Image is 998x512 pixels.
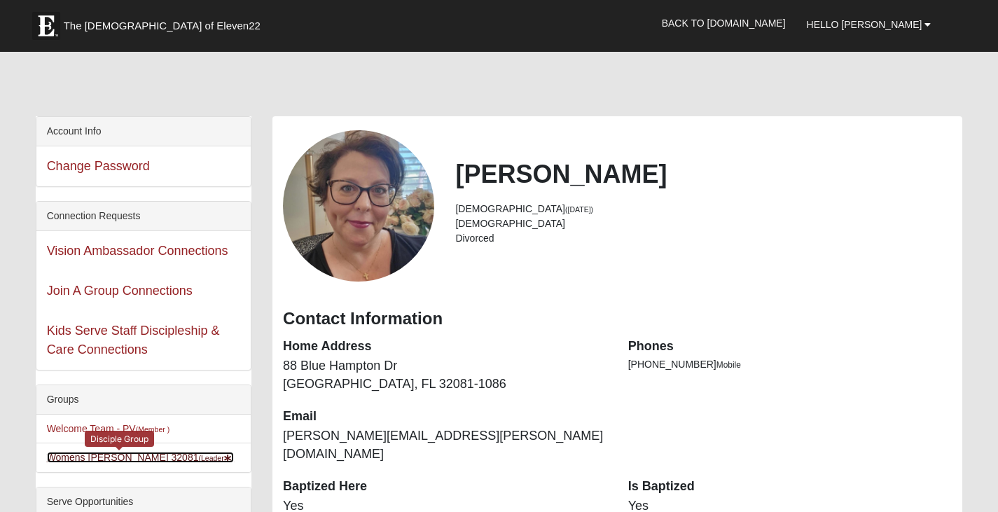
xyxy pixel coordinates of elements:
div: Disciple Group [85,431,154,447]
span: Hello [PERSON_NAME] [807,19,922,30]
li: [PHONE_NUMBER] [628,357,952,372]
span: Mobile [716,360,741,370]
a: Join A Group Connections [47,284,193,298]
h2: [PERSON_NAME] [455,159,952,189]
li: [DEMOGRAPHIC_DATA] [455,216,952,231]
a: Kids Serve Staff Discipleship & Care Connections [47,324,220,357]
small: ([DATE]) [565,205,593,214]
h3: Contact Information [283,309,952,329]
a: Welcome Team - PV(Member ) [47,423,170,434]
div: Connection Requests [36,202,251,231]
dt: Phones [628,338,952,356]
a: Back to [DOMAIN_NAME] [651,6,796,41]
a: Hello [PERSON_NAME] [796,7,942,42]
dd: [PERSON_NAME][EMAIL_ADDRESS][PERSON_NAME][DOMAIN_NAME] [283,427,607,463]
a: Change Password [47,159,150,173]
li: [DEMOGRAPHIC_DATA] [455,202,952,216]
small: (Leader ) [198,454,234,462]
li: Divorced [455,231,952,246]
a: The [DEMOGRAPHIC_DATA] of Eleven22 [25,5,305,40]
dt: Email [283,408,607,426]
dt: Home Address [283,338,607,356]
img: Eleven22 logo [32,12,60,40]
a: View Fullsize Photo [283,130,434,282]
span: The [DEMOGRAPHIC_DATA] of Eleven22 [64,19,261,33]
dt: Baptized Here [283,478,607,496]
small: (Member ) [136,425,169,434]
div: Account Info [36,117,251,146]
a: Vision Ambassador Connections [47,244,228,258]
div: Groups [36,385,251,415]
a: Womens [PERSON_NAME] 32081(Leader) [47,452,235,463]
dt: Is Baptized [628,478,952,496]
dd: 88 Blue Hampton Dr [GEOGRAPHIC_DATA], FL 32081-1086 [283,357,607,393]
